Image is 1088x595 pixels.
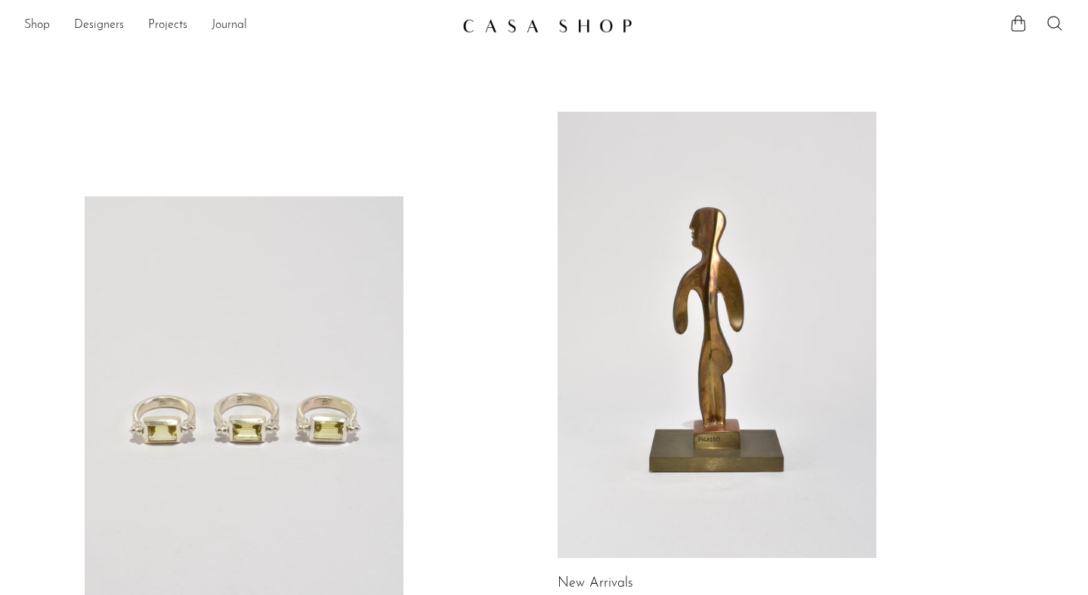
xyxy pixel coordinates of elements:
a: Projects [148,16,187,35]
a: New Arrivals [558,577,633,590]
a: Shop [24,16,50,35]
nav: Desktop navigation [24,13,450,39]
a: Designers [74,16,124,35]
ul: NEW HEADER MENU [24,13,450,39]
a: Journal [212,16,247,35]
